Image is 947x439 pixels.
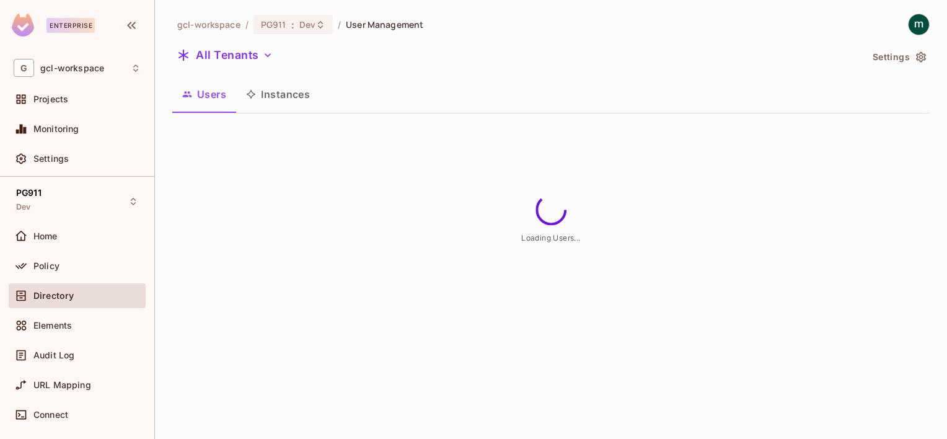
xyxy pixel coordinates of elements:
[245,19,249,30] li: /
[291,20,295,30] span: :
[46,18,95,33] div: Enterprise
[33,231,58,241] span: Home
[172,79,236,110] button: Users
[177,19,240,30] span: the active workspace
[338,19,341,30] li: /
[299,19,315,30] span: Dev
[33,321,72,330] span: Elements
[16,188,42,198] span: PG911
[33,410,68,420] span: Connect
[33,154,69,164] span: Settings
[33,124,79,134] span: Monitoring
[521,233,580,242] span: Loading Users...
[33,380,91,390] span: URL Mapping
[236,79,320,110] button: Instances
[40,63,104,73] span: Workspace: gcl-workspace
[909,14,929,35] img: mathieu h
[868,47,930,67] button: Settings
[261,19,286,30] span: PG911
[33,94,68,104] span: Projects
[33,261,59,271] span: Policy
[346,19,423,30] span: User Management
[16,202,30,212] span: Dev
[14,59,34,77] span: G
[12,14,34,37] img: SReyMgAAAABJRU5ErkJggg==
[33,350,74,360] span: Audit Log
[172,45,278,65] button: All Tenants
[33,291,74,301] span: Directory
